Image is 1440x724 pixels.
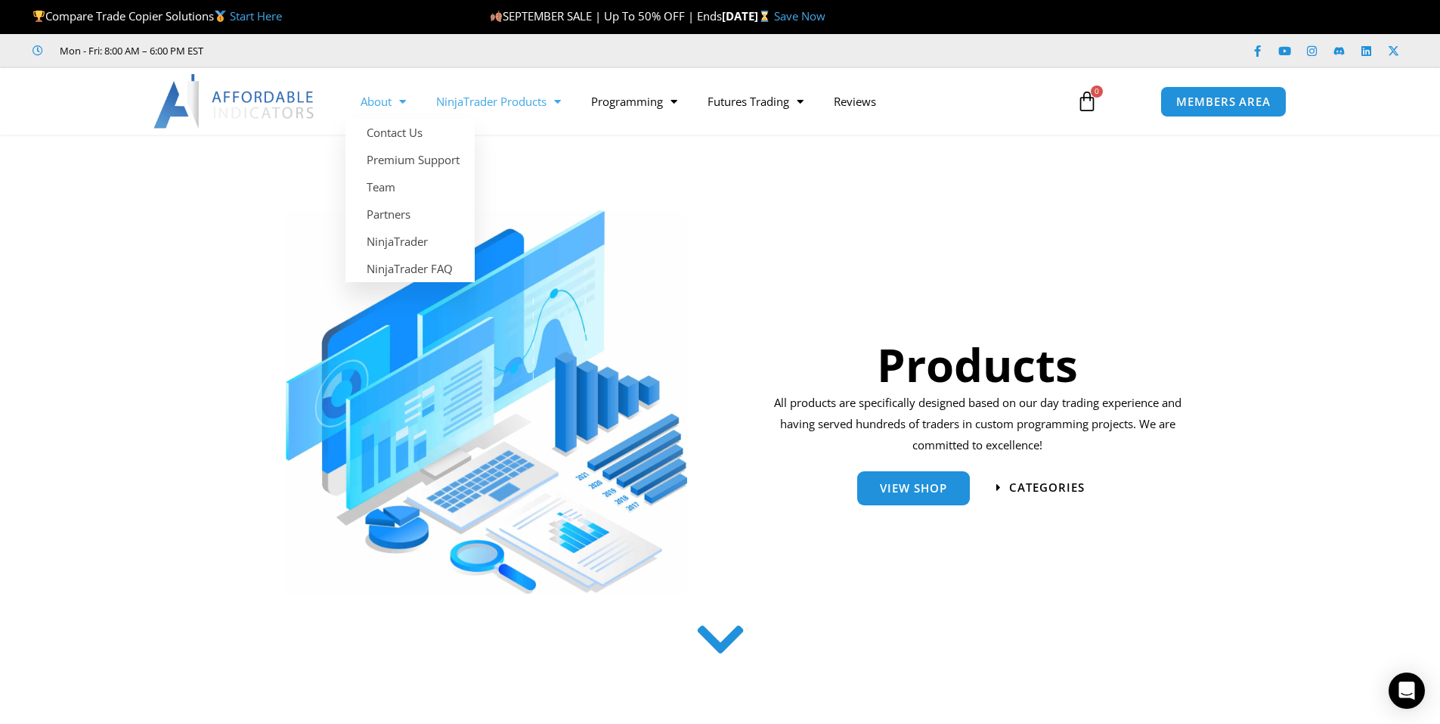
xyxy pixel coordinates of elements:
[576,84,692,119] a: Programming
[1160,86,1287,117] a: MEMBERS AREA
[345,119,475,146] a: Contact Us
[345,173,475,200] a: Team
[880,483,947,494] span: View Shop
[819,84,891,119] a: Reviews
[225,43,451,58] iframe: Customer reviews powered by Trustpilot
[345,84,421,119] a: About
[692,84,819,119] a: Futures Trading
[1389,673,1425,709] div: Open Intercom Messenger
[769,393,1187,456] p: All products are specifically designed based on our day trading experience and having served hund...
[996,482,1085,493] a: categories
[769,333,1187,396] h1: Products
[345,119,475,282] ul: About
[215,11,226,22] img: 🥇
[56,42,203,60] span: Mon - Fri: 8:00 AM – 6:00 PM EST
[345,200,475,228] a: Partners
[33,11,45,22] img: 🏆
[345,84,1059,119] nav: Menu
[421,84,576,119] a: NinjaTrader Products
[491,11,502,22] img: 🍂
[1091,85,1103,98] span: 0
[1009,482,1085,493] span: categories
[286,210,687,594] img: ProductsSection scaled | Affordable Indicators – NinjaTrader
[490,8,722,23] span: SEPTEMBER SALE | Up To 50% OFF | Ends
[759,11,770,22] img: ⌛
[230,8,282,23] a: Start Here
[345,146,475,173] a: Premium Support
[345,255,475,282] a: NinjaTrader FAQ
[345,228,475,255] a: NinjaTrader
[153,74,316,129] img: LogoAI | Affordable Indicators – NinjaTrader
[774,8,825,23] a: Save Now
[722,8,774,23] strong: [DATE]
[33,8,282,23] span: Compare Trade Copier Solutions
[1176,96,1271,107] span: MEMBERS AREA
[857,471,970,505] a: View Shop
[1054,79,1120,123] a: 0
